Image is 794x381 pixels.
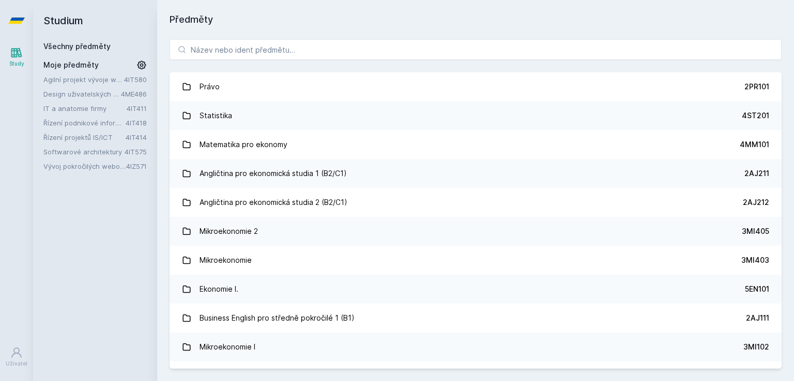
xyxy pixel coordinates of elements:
div: Mikroekonomie 2 [200,221,258,242]
a: 4IT418 [126,119,147,127]
a: 4IZ571 [126,162,147,170]
a: Statistika 4ST201 [170,101,782,130]
div: 3MI102 [743,342,769,352]
a: Study [2,41,31,73]
a: Business English pro středně pokročilé 1 (B1) 2AJ111 [170,304,782,332]
div: Angličtina pro ekonomická studia 2 (B2/C1) [200,192,347,213]
div: 4MM101 [740,139,769,150]
a: Mikroekonomie 2 3MI405 [170,217,782,246]
a: Matematika pro ekonomy 4MM101 [170,130,782,159]
div: Mikroekonomie I [200,337,255,357]
a: Softwarové architektury [43,147,125,157]
div: 3MI405 [742,226,769,236]
a: Mikroekonomie I 3MI102 [170,332,782,361]
div: Uživatel [6,360,27,368]
a: 4IT580 [124,75,147,84]
div: 2AJ211 [744,168,769,179]
div: 2AJ212 [743,197,769,208]
a: Vývoj pokročilých webových aplikací v PHP [43,161,126,171]
a: Agilní projekt vývoje webové aplikace [43,74,124,85]
div: Mikroekonomie [200,250,252,271]
a: Angličtina pro ekonomická studia 1 (B2/C1) 2AJ211 [170,159,782,188]
a: Mikroekonomie 3MI403 [170,246,782,275]
a: Řízení projektů IS/ICT [43,132,126,142]
a: Právo 2PR101 [170,72,782,101]
input: Název nebo ident předmětu… [170,39,782,60]
a: Uživatel [2,341,31,373]
a: 4IT575 [125,148,147,156]
div: 4ST201 [742,110,769,121]
div: Matematika pro ekonomy [200,134,287,155]
a: Všechny předměty [43,42,111,51]
h1: Předměty [170,12,782,27]
a: Angličtina pro ekonomická studia 2 (B2/C1) 2AJ212 [170,188,782,217]
div: 2AJ111 [746,313,769,323]
div: Ekonomie I. [200,279,238,299]
div: 2PR101 [744,82,769,92]
span: Moje předměty [43,60,99,70]
a: 4ME486 [121,90,147,98]
a: Řízení podnikové informatiky [43,118,126,128]
a: 4IT411 [127,104,147,113]
div: Study [9,60,24,68]
a: Design uživatelských rozhraní [43,89,121,99]
div: Business English pro středně pokročilé 1 (B1) [200,308,355,328]
a: 4IT414 [126,133,147,141]
a: IT a anatomie firmy [43,103,127,114]
div: Právo [200,76,220,97]
a: Ekonomie I. 5EN101 [170,275,782,304]
div: 3MI403 [741,255,769,265]
div: Angličtina pro ekonomická studia 1 (B2/C1) [200,163,347,184]
div: Statistika [200,105,232,126]
div: 5EN101 [745,284,769,294]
